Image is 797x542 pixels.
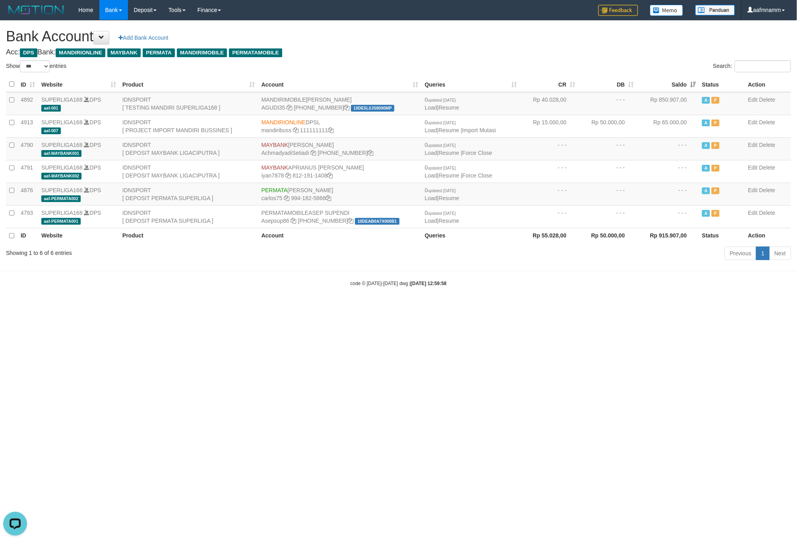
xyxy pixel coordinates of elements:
th: Rp 915.907,00 [637,228,699,243]
span: updated [DATE] [428,98,456,102]
a: Force Close [462,150,492,156]
td: - - - [637,205,699,228]
span: Paused [712,120,719,126]
td: 4913 [17,115,38,137]
a: Edit [748,96,758,103]
span: updated [DATE] [428,121,456,125]
span: aaf-001 [41,105,61,112]
span: DPS [20,48,37,57]
th: Account [258,228,422,243]
a: Delete [759,142,775,148]
a: Copy 111111111 to clipboard [328,127,334,133]
th: Queries [421,228,520,243]
a: Delete [759,164,775,171]
img: MOTION_logo.png [6,4,66,16]
span: | | [425,142,492,156]
a: Copy mandiribuss to clipboard [293,127,299,133]
a: Import Mutasi [462,127,496,133]
span: Active [702,97,710,104]
span: aaf-MAYBANK001 [41,150,82,157]
span: Paused [712,187,719,194]
a: Delete [759,210,775,216]
span: Paused [712,165,719,172]
a: Copy Asepsup86 to clipboard [291,218,297,224]
th: Account: activate to sort column ascending [258,77,422,92]
td: Rp 850.907,00 [637,92,699,115]
a: Delete [759,119,775,125]
td: 4790 [17,137,38,160]
a: Resume [438,172,459,179]
td: 4791 [17,160,38,183]
a: Edit [748,119,758,125]
a: AGUDI35 [262,104,285,111]
button: Open LiveChat chat widget [3,3,27,27]
td: - - - [578,205,637,228]
span: 0 [425,187,456,193]
span: | [425,187,459,201]
span: Active [702,165,710,172]
span: PERMATAMOBILE [262,210,309,216]
td: IDNSPORT [ DEPOSIT MAYBANK LIGACIPUTRA ] [119,137,258,160]
td: 4892 [17,92,38,115]
th: Product: activate to sort column ascending [119,77,258,92]
td: [PERSON_NAME] [PHONE_NUMBER] [258,92,422,115]
a: Next [769,247,791,260]
span: updated [DATE] [428,166,456,170]
a: Copy 1820013971841 to clipboard [344,104,349,111]
td: [PERSON_NAME] 994-182-5866 [258,183,422,205]
span: MAYBANK [262,164,288,171]
td: - - - [578,92,637,115]
td: - - - [520,183,578,205]
span: Active [702,210,710,217]
span: updated [DATE] [428,189,456,193]
a: Load [425,127,437,133]
th: Website [38,228,119,243]
td: Rp 50.000,00 [578,115,637,137]
span: MANDIRIMOBILE [262,96,306,103]
td: - - - [520,205,578,228]
a: Resume [438,195,459,201]
span: 0 [425,210,456,216]
span: MANDIRIONLINE [262,119,306,125]
th: Rp 50.000,00 [578,228,637,243]
td: - - - [637,160,699,183]
a: Asepsup86 [262,218,289,224]
span: MANDIRIMOBILE [177,48,227,57]
span: Paused [712,97,719,104]
span: 0 [425,119,456,125]
th: Action [745,228,791,243]
a: SUPERLIGA168 [41,142,83,148]
img: Feedback.jpg [598,5,638,16]
th: Action [745,77,791,92]
a: Copy carlos75 to clipboard [284,195,289,201]
span: | | [425,164,492,179]
span: Active [702,120,710,126]
a: Copy 8121911408 to clipboard [327,172,333,179]
th: Status [699,77,745,92]
a: Copy 9941825866 to clipboard [326,195,332,201]
a: AchmadyadiSetiadi [262,150,309,156]
th: Queries: activate to sort column ascending [421,77,520,92]
td: - - - [637,137,699,160]
td: IDNSPORT [ DEPOSIT MAYBANK LIGACIPUTRA ] [119,160,258,183]
td: - - - [520,160,578,183]
span: Paused [712,210,719,217]
a: mandiribuss [262,127,291,133]
td: DPS [38,160,119,183]
span: | [425,96,459,111]
a: SUPERLIGA168 [41,210,83,216]
span: PERMATAMOBILE [229,48,282,57]
div: Showing 1 to 6 of 6 entries [6,246,326,257]
a: Delete [759,187,775,193]
h4: Acc: Bank: [6,48,791,56]
td: DPS [38,115,119,137]
a: Copy AGUDI35 to clipboard [287,104,292,111]
td: ASEP SUPENDI [PHONE_NUMBER] [258,205,422,228]
strong: [DATE] 12:59:58 [411,281,446,286]
td: - - - [578,137,637,160]
td: DPS [38,183,119,205]
span: aaf-PERMATA001 [41,218,81,225]
th: Status [699,228,745,243]
a: Load [425,172,437,179]
a: Copy AchmadyadiSetiadi to clipboard [310,150,316,156]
